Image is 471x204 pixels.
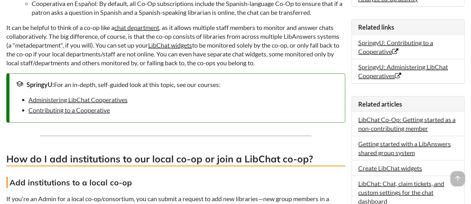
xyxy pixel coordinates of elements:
[6,177,345,188] h4: Add institutions to a local co-op
[6,23,345,67] p: It can be helpful to think of a co-op like a , as it allows multiple staff members to monitor and...
[358,23,394,31] span: Related links
[28,106,110,114] a: Contributing to a Cooperative
[16,80,23,88] span: school
[28,96,128,103] a: Administering LibChat Cooperatives
[148,41,192,49] a: LibChat widgets
[358,116,456,132] a: LibChat Co-Op: Getting started as a non-contributing member
[358,140,451,156] a: Getting started with a LibAnswers shared group system
[6,152,345,166] h3: How do I add institutions to our local co-op or join a LibChat co-op?
[114,24,159,31] a: chat department
[358,63,448,79] a: SpringyU: Administering LibChat Cooperatives
[27,81,54,88] strong: SpringyU:
[358,39,433,55] a: SpringyU: Contributing to a Cooperative
[16,80,339,89] div: For an in-depth, self-guided look at this topic, see our courses:
[358,164,422,172] a: Create LibChat widgets
[451,171,465,185] span: arrow_upward
[358,100,402,108] span: Related articles
[451,172,465,179] a: arrow_upward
